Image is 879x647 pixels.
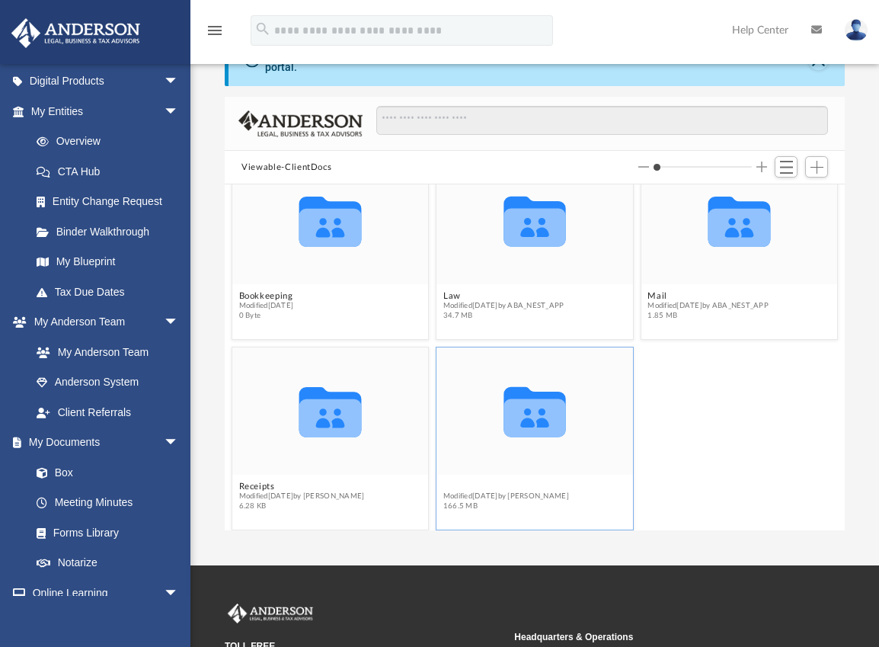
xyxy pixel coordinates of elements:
[638,162,649,172] button: Decrease column size
[443,501,569,511] span: 166.5 MB
[443,481,569,491] button: Tax
[514,630,793,644] small: Headquarters & Operations
[648,301,769,311] span: Modified [DATE] by ABA_NEST_APP
[239,311,294,321] span: 0 Byte
[21,337,187,367] a: My Anderson Team
[239,501,365,511] span: 6.28 KB
[241,161,331,175] button: Viewable-ClientDocs
[206,29,224,40] a: menu
[7,18,145,48] img: Anderson Advisors Platinum Portal
[164,96,194,127] span: arrow_drop_down
[443,311,564,321] span: 34.7 MB
[756,162,767,172] button: Increase column size
[443,492,569,501] span: Modified [DATE] by [PERSON_NAME]
[845,19,868,41] img: User Pic
[21,127,202,157] a: Overview
[239,301,294,311] span: Modified [DATE]
[11,578,194,608] a: Online Learningarrow_drop_down
[21,488,194,518] a: Meeting Minutes
[21,156,202,187] a: CTA Hub
[11,66,202,97] a: Digital Productsarrow_drop_down
[21,397,194,428] a: Client Referrals
[164,307,194,338] span: arrow_drop_down
[21,187,202,217] a: Entity Change Request
[376,106,828,135] input: Search files and folders
[21,216,202,247] a: Binder Walkthrough
[239,290,294,300] button: Bookkeeping
[775,156,797,178] button: Switch to List View
[164,66,194,98] span: arrow_drop_down
[648,311,769,321] span: 1.85 MB
[21,277,202,307] a: Tax Due Dates
[239,492,365,501] span: Modified [DATE] by [PERSON_NAME]
[21,517,187,548] a: Forms Library
[164,578,194,609] span: arrow_drop_down
[648,290,769,300] button: Mail
[11,96,202,127] a: My Entitiesarrow_drop_down
[21,367,194,398] a: Anderson System
[443,290,564,300] button: Law
[225,184,845,530] div: grid
[805,156,828,178] button: Add
[443,301,564,311] span: Modified [DATE] by ABA_NEST_APP
[254,21,271,37] i: search
[164,428,194,459] span: arrow_drop_down
[11,307,194,338] a: My Anderson Teamarrow_drop_down
[21,457,187,488] a: Box
[225,604,316,623] img: Anderson Advisors Platinum Portal
[206,21,224,40] i: menu
[11,428,194,458] a: My Documentsarrow_drop_down
[239,481,365,491] button: Receipts
[654,162,752,172] input: Column size
[21,247,194,277] a: My Blueprint
[21,548,194,578] a: Notarize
